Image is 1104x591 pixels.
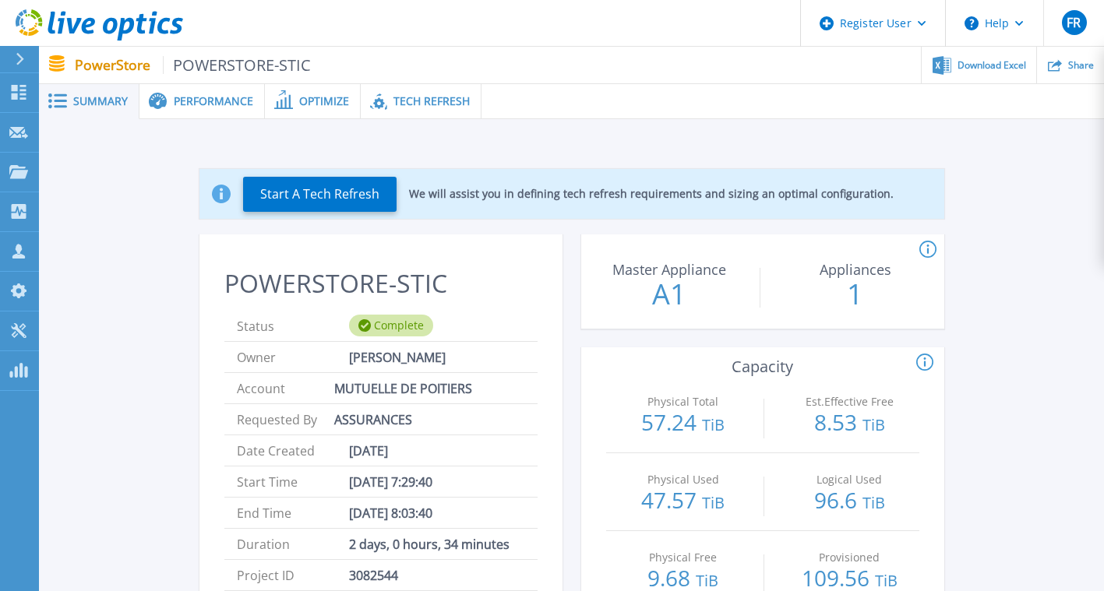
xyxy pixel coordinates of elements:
p: 47.57 [614,489,753,514]
span: [DATE] 8:03:40 [349,498,432,528]
span: End Time [237,498,349,528]
h2: POWERSTORE-STIC [224,269,538,298]
span: TiB [862,414,885,435]
span: Optimize [299,96,349,107]
span: Requested By [237,404,349,434]
span: TiB [702,492,725,513]
span: 2 days, 0 hours, 34 minutes [349,529,510,559]
p: 57.24 [614,411,753,436]
button: Start A Tech Refresh [243,177,397,212]
p: Appliances [772,262,939,276]
span: POWERSTORE-STIC [163,56,312,74]
span: 3082544 [349,560,398,590]
span: [DATE] 7:29:40 [349,466,432,497]
span: MUTUELLE DE POITIERS ASSURANCES [334,373,525,403]
span: TiB [702,414,725,435]
p: Physical Free [617,552,749,563]
span: Start Time [237,466,349,497]
span: TiB [862,492,885,513]
span: TiB [875,570,898,591]
p: Physical Total [617,396,749,407]
p: Master Appliance [586,262,753,276]
p: Physical Used [617,474,749,485]
p: 1 [768,280,943,308]
p: 8.53 [780,411,919,436]
p: We will assist you in defining tech refresh requirements and sizing an optimal configuration. [409,188,894,200]
span: FR [1067,16,1081,29]
span: TiB [696,570,718,591]
span: Tech Refresh [393,96,470,107]
div: Complete [349,315,433,336]
span: Status [237,311,349,341]
span: Download Excel [958,61,1026,70]
p: Provisioned [784,552,915,563]
p: A1 [582,280,757,308]
p: Logical Used [784,474,915,485]
p: PowerStore [75,56,312,74]
span: Owner [237,342,349,372]
span: Duration [237,529,349,559]
p: 96.6 [780,489,919,514]
span: [PERSON_NAME] [349,342,446,372]
span: Summary [73,96,128,107]
span: Account [237,373,334,403]
span: [DATE] [349,435,388,466]
span: Project ID [237,560,349,590]
span: Date Created [237,435,349,466]
span: Performance [174,96,253,107]
p: Est.Effective Free [784,396,915,407]
span: Share [1068,61,1094,70]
